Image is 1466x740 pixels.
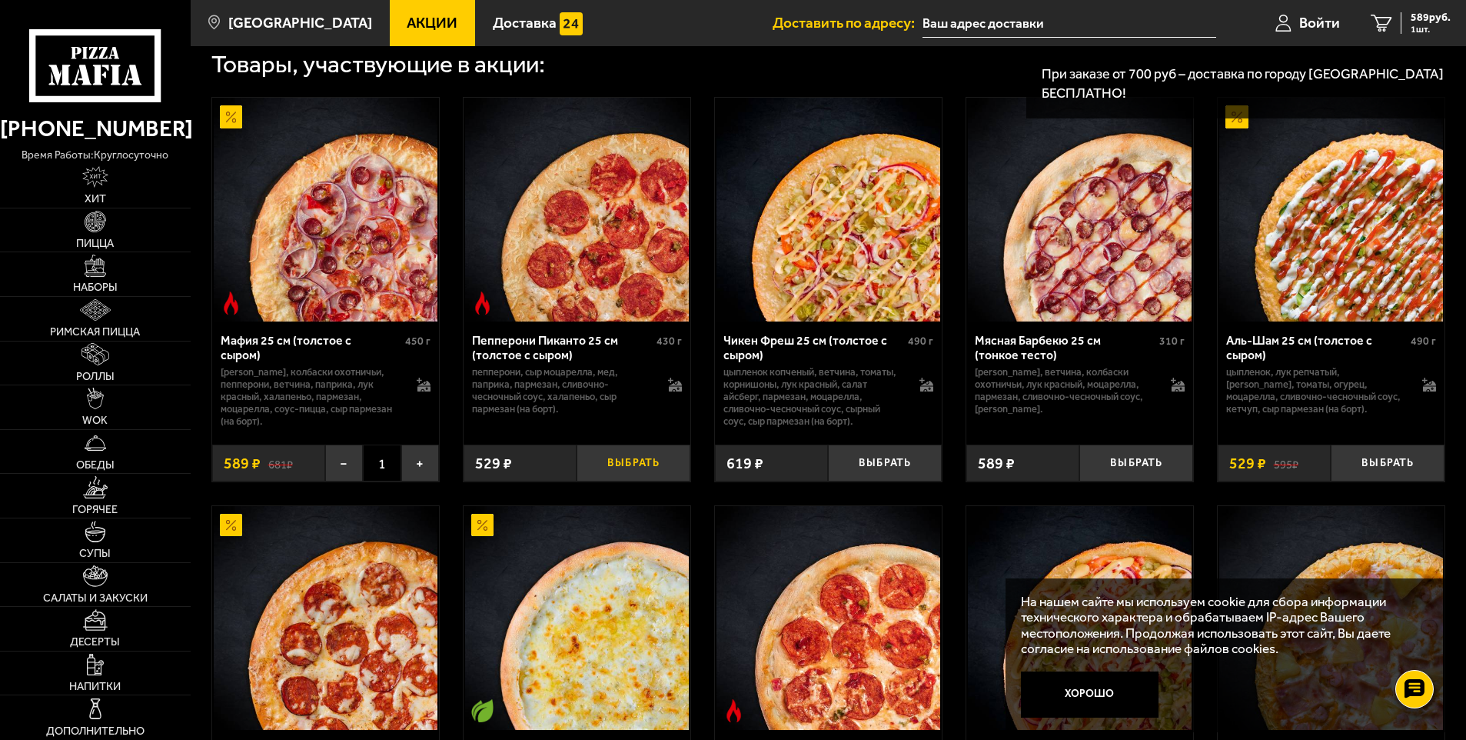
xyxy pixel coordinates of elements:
[1219,506,1443,730] img: Гавайская 25 см (толстое с сыром)
[50,327,140,338] span: Римская пицца
[407,15,457,30] span: Акции
[79,548,111,559] span: Супы
[268,455,293,471] s: 681 ₽
[715,506,942,730] a: Острое блюдоПепперони Пиканто 25 см (тонкое тесто)
[471,514,494,537] img: Акционный
[716,506,940,730] img: Пепперони Пиканто 25 см (тонкое тесто)
[577,445,690,482] button: Выбрать
[82,415,108,426] span: WOK
[922,9,1215,38] input: Ваш адрес доставки
[464,98,690,322] a: Острое блюдоПепперони Пиканто 25 см (толстое с сыром)
[715,98,942,322] a: Чикен Фреш 25 см (толстое с сыром)
[46,726,145,737] span: Дополнительно
[212,98,439,322] a: АкционныйОстрое блюдоМафия 25 см (толстое с сыром)
[475,454,512,472] span: 529 ₽
[1411,12,1451,23] span: 589 руб.
[221,333,401,362] div: Мафия 25 см (толстое с сыром)
[1411,335,1436,348] span: 490 г
[1226,366,1408,415] p: цыпленок, лук репчатый, [PERSON_NAME], томаты, огурец, моцарелла, сливочно-чесночный соус, кетчуп...
[493,15,557,30] span: Доставка
[363,445,401,482] span: 1
[968,506,1192,730] img: Чикен Фреш 25 см (тонкое тесто)
[220,514,243,537] img: Акционный
[1079,445,1193,482] button: Выбрать
[471,699,494,722] img: Вегетарианское блюдо
[1411,25,1451,34] span: 1 шт.
[214,506,437,730] img: Пепперони 25 см (толстое с сыром)
[72,505,118,515] span: Горячее
[1042,65,1451,103] p: При заказе от 700 руб – доставка по городу [GEOGRAPHIC_DATA] БЕСПЛАТНО!
[85,194,106,205] span: Хит
[966,98,1193,322] a: Мясная Барбекю 25 см (тонкое тесто)
[1159,335,1185,348] span: 310 г
[228,15,372,30] span: [GEOGRAPHIC_DATA]
[723,366,905,427] p: цыпленок копченый, ветчина, томаты, корнишоны, лук красный, салат айсберг, пармезан, моцарелла, с...
[1219,98,1443,322] img: Аль-Шам 25 см (толстое с сыром)
[968,98,1192,322] img: Мясная Барбекю 25 см (тонкое тесто)
[1021,594,1421,657] p: На нашем сайте мы используем cookie для сбора информации технического характера и обрабатываем IP...
[70,637,120,648] span: Десерты
[472,333,653,362] div: Пепперони Пиканто 25 см (толстое с сыром)
[211,52,545,77] div: Товары, участвующие в акции:
[221,366,402,427] p: [PERSON_NAME], колбаски охотничьи, пепперони, ветчина, паприка, лук красный, халапеньо, пармезан,...
[401,445,439,482] button: +
[657,335,682,348] span: 430 г
[76,372,115,382] span: Роллы
[1274,455,1298,471] s: 595 ₽
[325,445,363,482] button: −
[1331,445,1444,482] button: Выбрать
[465,506,689,730] img: 4 сыра 25 см (тонкое тесто)
[465,98,689,322] img: Пепперони Пиканто 25 см (толстое с сыром)
[405,335,430,348] span: 450 г
[1021,672,1159,718] button: Хорошо
[76,238,114,249] span: Пицца
[908,335,933,348] span: 490 г
[73,282,118,293] span: Наборы
[726,454,763,472] span: 619 ₽
[212,506,439,730] a: АкционныйПепперони 25 см (толстое с сыром)
[76,460,115,471] span: Обеды
[220,105,243,128] img: Акционный
[214,98,437,322] img: Мафия 25 см (толстое с сыром)
[723,699,746,722] img: Острое блюдо
[975,333,1155,362] div: Мясная Барбекю 25 см (тонкое тесто)
[43,593,148,604] span: Салаты и закуски
[69,682,121,692] span: Напитки
[716,98,940,322] img: Чикен Фреш 25 см (толстое с сыром)
[560,12,583,35] img: 15daf4d41897b9f0e9f617042186c801.svg
[828,445,942,482] button: Выбрать
[472,366,653,415] p: пепперони, сыр Моцарелла, мед, паприка, пармезан, сливочно-чесночный соус, халапеньо, сыр пармеза...
[464,506,690,730] a: АкционныйВегетарианское блюдо4 сыра 25 см (тонкое тесто)
[978,454,1015,472] span: 589 ₽
[773,15,922,30] span: Доставить по адресу:
[1299,15,1340,30] span: Войти
[723,333,904,362] div: Чикен Фреш 25 см (толстое с сыром)
[220,292,243,315] img: Острое блюдо
[966,506,1193,730] a: Чикен Фреш 25 см (тонкое тесто)
[1218,506,1444,730] a: Гавайская 25 см (толстое с сыром)
[224,454,261,472] span: 589 ₽
[471,292,494,315] img: Острое блюдо
[1218,98,1444,322] a: АкционныйАль-Шам 25 см (толстое с сыром)
[1229,454,1266,472] span: 529 ₽
[1226,333,1407,362] div: Аль-Шам 25 см (толстое с сыром)
[975,366,1156,415] p: [PERSON_NAME], ветчина, колбаски охотничьи, лук красный, моцарелла, пармезан, сливочно-чесночный ...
